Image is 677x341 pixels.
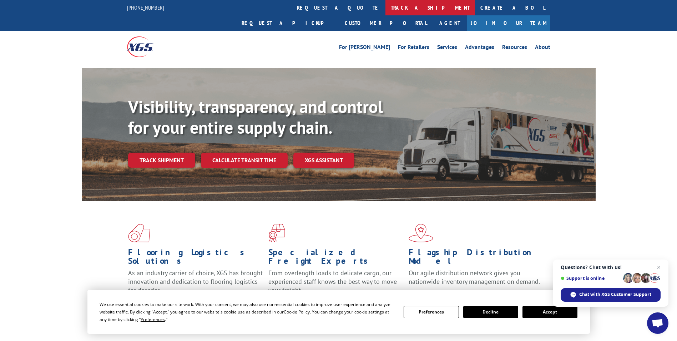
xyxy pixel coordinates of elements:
[87,290,590,334] div: Cookie Consent Prompt
[579,291,651,298] span: Chat with XGS Customer Support
[128,248,263,269] h1: Flooring Logistics Solutions
[201,153,288,168] a: Calculate transit time
[268,224,285,242] img: xgs-icon-focused-on-flooring-red
[268,269,403,301] p: From overlength loads to delicate cargo, our experienced staff knows the best way to move your fr...
[339,15,432,31] a: Customer Portal
[463,306,518,318] button: Decline
[128,95,383,138] b: Visibility, transparency, and control for your entire supply chain.
[236,15,339,31] a: Request a pickup
[561,288,661,302] div: Chat with XGS Customer Support
[284,309,310,315] span: Cookie Policy
[467,15,550,31] a: Join Our Team
[268,248,403,269] h1: Specialized Freight Experts
[128,224,150,242] img: xgs-icon-total-supply-chain-intelligence-red
[432,15,467,31] a: Agent
[293,153,354,168] a: XGS ASSISTANT
[647,312,668,334] div: Open chat
[655,263,663,272] span: Close chat
[502,44,527,52] a: Resources
[404,306,459,318] button: Preferences
[141,316,165,322] span: Preferences
[128,153,195,168] a: Track shipment
[127,4,164,11] a: [PHONE_NUMBER]
[465,44,494,52] a: Advantages
[100,301,395,323] div: We use essential cookies to make our site work. With your consent, we may also use non-essential ...
[437,44,457,52] a: Services
[535,44,550,52] a: About
[398,44,429,52] a: For Retailers
[522,306,577,318] button: Accept
[561,265,661,270] span: Questions? Chat with us!
[128,269,263,294] span: As an industry carrier of choice, XGS has brought innovation and dedication to flooring logistics...
[561,276,621,281] span: Support is online
[409,248,544,269] h1: Flagship Distribution Model
[409,224,433,242] img: xgs-icon-flagship-distribution-model-red
[409,269,540,286] span: Our agile distribution network gives you nationwide inventory management on demand.
[339,44,390,52] a: For [PERSON_NAME]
